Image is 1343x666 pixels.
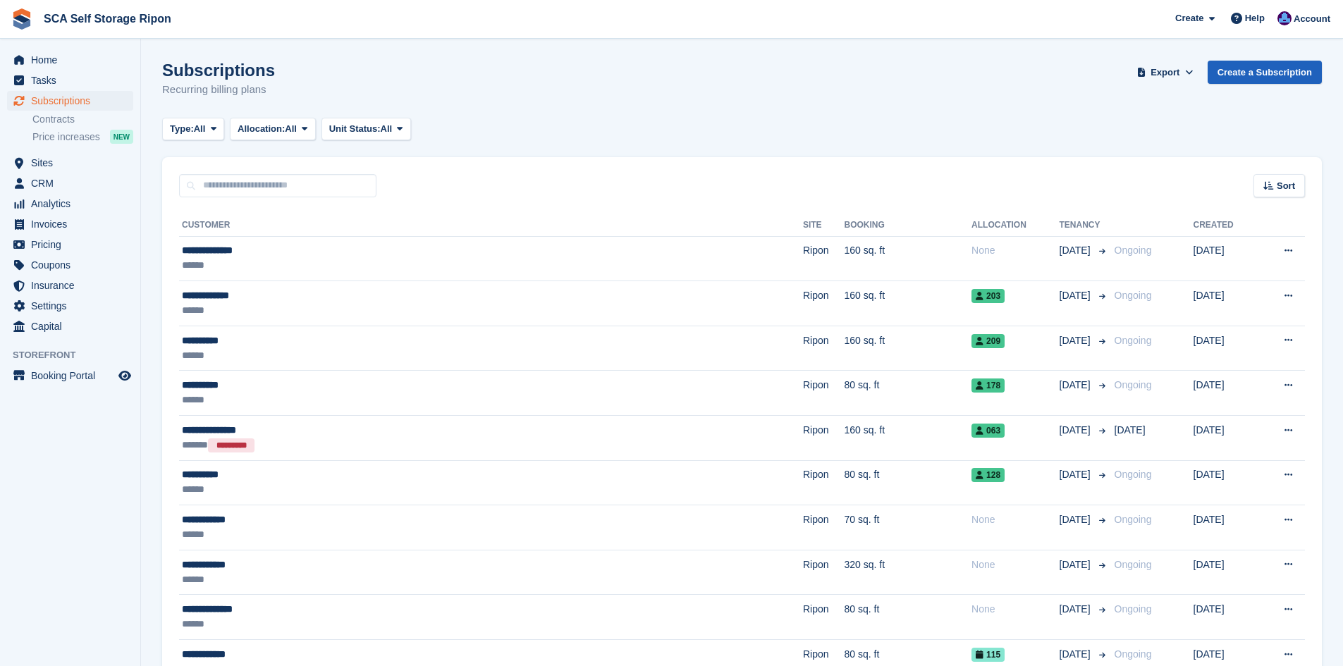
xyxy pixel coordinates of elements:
[1194,505,1258,550] td: [DATE]
[7,316,133,336] a: menu
[31,91,116,111] span: Subscriptions
[230,118,316,141] button: Allocation: All
[7,255,133,275] a: menu
[38,7,177,30] a: SCA Self Storage Ripon
[1060,467,1093,482] span: [DATE]
[1060,288,1093,303] span: [DATE]
[1277,179,1295,193] span: Sort
[31,153,116,173] span: Sites
[1194,236,1258,281] td: [DATE]
[162,118,224,141] button: Type: All
[162,61,275,80] h1: Subscriptions
[971,334,1005,348] span: 209
[31,316,116,336] span: Capital
[31,194,116,214] span: Analytics
[1060,557,1093,572] span: [DATE]
[32,129,133,144] a: Price increases NEW
[1060,214,1109,237] th: Tenancy
[170,122,194,136] span: Type:
[1115,335,1152,346] span: Ongoing
[844,281,971,326] td: 160 sq. ft
[971,424,1005,438] span: 063
[1194,214,1258,237] th: Created
[1060,647,1093,662] span: [DATE]
[1277,11,1292,25] img: Sarah Race
[844,236,971,281] td: 160 sq. ft
[844,505,971,550] td: 70 sq. ft
[7,214,133,234] a: menu
[31,366,116,386] span: Booking Portal
[31,50,116,70] span: Home
[13,348,140,362] span: Storefront
[844,214,971,237] th: Booking
[7,173,133,193] a: menu
[1115,514,1152,525] span: Ongoing
[31,173,116,193] span: CRM
[285,122,297,136] span: All
[1194,371,1258,416] td: [DATE]
[1175,11,1203,25] span: Create
[971,602,1059,617] div: None
[1194,595,1258,640] td: [DATE]
[110,130,133,144] div: NEW
[803,236,845,281] td: Ripon
[1060,602,1093,617] span: [DATE]
[7,50,133,70] a: menu
[1060,243,1093,258] span: [DATE]
[971,468,1005,482] span: 128
[1115,245,1152,256] span: Ongoing
[32,113,133,126] a: Contracts
[1208,61,1322,84] a: Create a Subscription
[803,550,845,595] td: Ripon
[7,366,133,386] a: menu
[7,194,133,214] a: menu
[31,70,116,90] span: Tasks
[971,557,1059,572] div: None
[31,235,116,254] span: Pricing
[1194,460,1258,505] td: [DATE]
[971,512,1059,527] div: None
[803,505,845,550] td: Ripon
[1115,290,1152,301] span: Ongoing
[844,371,971,416] td: 80 sq. ft
[1294,12,1330,26] span: Account
[238,122,285,136] span: Allocation:
[329,122,381,136] span: Unit Status:
[1115,469,1152,480] span: Ongoing
[1194,416,1258,461] td: [DATE]
[844,460,971,505] td: 80 sq. ft
[7,153,133,173] a: menu
[1060,333,1093,348] span: [DATE]
[971,214,1059,237] th: Allocation
[7,276,133,295] a: menu
[7,235,133,254] a: menu
[1194,281,1258,326] td: [DATE]
[116,367,133,384] a: Preview store
[803,281,845,326] td: Ripon
[1194,550,1258,595] td: [DATE]
[803,460,845,505] td: Ripon
[7,70,133,90] a: menu
[971,243,1059,258] div: None
[194,122,206,136] span: All
[11,8,32,30] img: stora-icon-8386f47178a22dfd0bd8f6a31ec36ba5ce8667c1dd55bd0f319d3a0aa187defe.svg
[971,378,1005,393] span: 178
[1115,424,1146,436] span: [DATE]
[1060,378,1093,393] span: [DATE]
[1115,603,1152,615] span: Ongoing
[7,296,133,316] a: menu
[1134,61,1196,84] button: Export
[31,255,116,275] span: Coupons
[844,326,971,371] td: 160 sq. ft
[179,214,803,237] th: Customer
[803,595,845,640] td: Ripon
[31,276,116,295] span: Insurance
[32,130,100,144] span: Price increases
[1194,326,1258,371] td: [DATE]
[7,91,133,111] a: menu
[803,214,845,237] th: Site
[1245,11,1265,25] span: Help
[844,550,971,595] td: 320 sq. ft
[31,296,116,316] span: Settings
[971,289,1005,303] span: 203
